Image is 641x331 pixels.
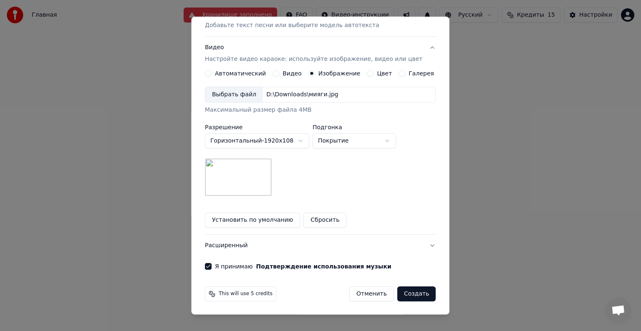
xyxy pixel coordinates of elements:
[349,286,394,301] button: Отменить
[215,70,266,76] label: Автоматический
[283,70,302,76] label: Видео
[205,87,263,102] div: Выбрать файл
[377,70,392,76] label: Цвет
[215,263,391,269] label: Я принимаю
[318,70,361,76] label: Изображение
[205,124,309,130] label: Разрешение
[219,291,273,297] span: This will use 5 credits
[205,43,422,63] div: Видео
[409,70,434,76] label: Галерея
[205,21,379,30] p: Добавьте текст песни или выберите модель автотекста
[205,3,436,36] button: Текст песниДобавьте текст песни или выберите модель автотекста
[397,286,436,301] button: Создать
[256,263,391,269] button: Я принимаю
[304,213,347,228] button: Сбросить
[205,70,436,234] div: ВидеоНастройте видео караоке: используйте изображение, видео или цвет
[205,37,436,70] button: ВидеоНастройте видео караоке: используйте изображение, видео или цвет
[205,213,300,228] button: Установить по умолчанию
[205,106,436,114] div: Максимальный размер файла 4MB
[205,235,436,256] button: Расширенный
[313,124,396,130] label: Подгонка
[263,90,341,99] div: D:\Downloads\мияги.jpg
[205,55,422,63] p: Настройте видео караоке: используйте изображение, видео или цвет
